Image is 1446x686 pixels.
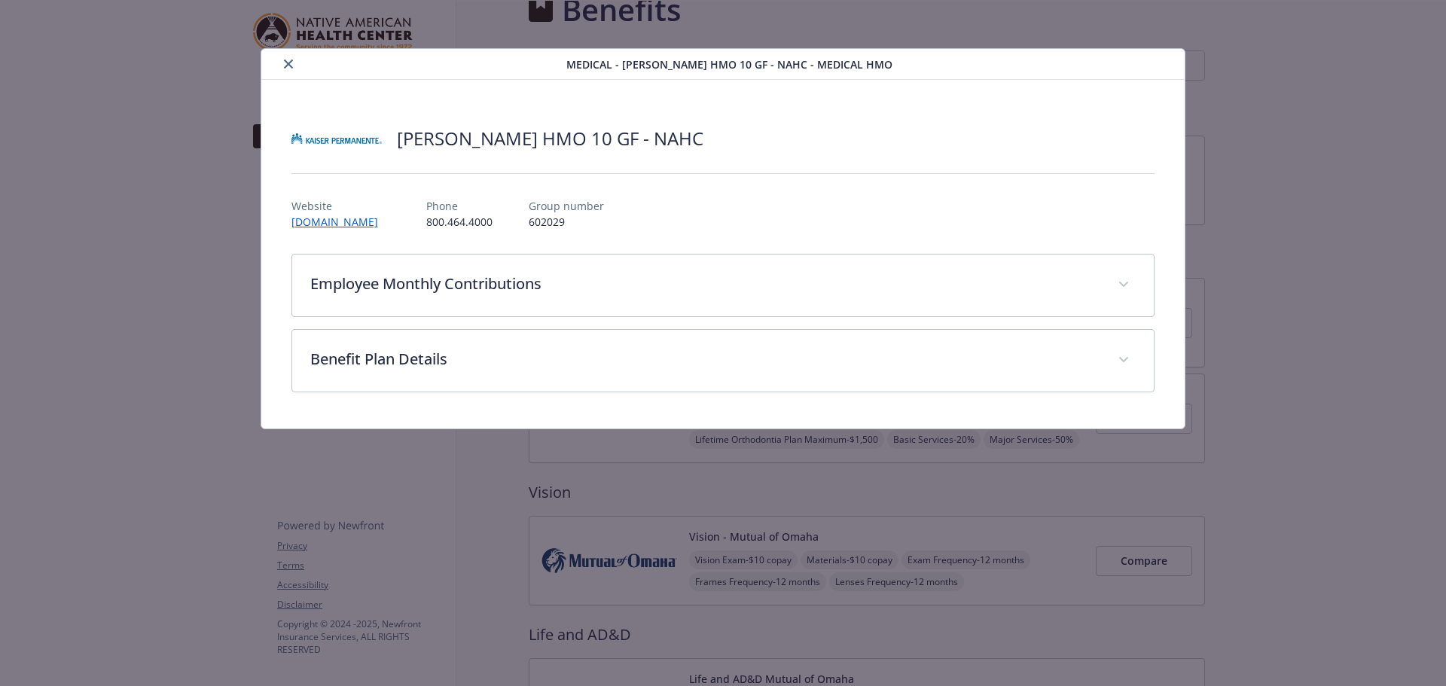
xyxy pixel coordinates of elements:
p: Employee Monthly Contributions [310,273,1100,295]
a: [DOMAIN_NAME] [291,215,390,229]
p: Group number [529,198,604,214]
p: 602029 [529,214,604,230]
div: details for plan Medical - Kaiser HMO 10 GF - NAHC - Medical HMO [145,48,1301,429]
img: Kaiser Permanente Insurance Company [291,116,382,161]
p: 800.464.4000 [426,214,493,230]
p: Phone [426,198,493,214]
div: Employee Monthly Contributions [292,255,1155,316]
h2: [PERSON_NAME] HMO 10 GF - NAHC [397,126,703,151]
button: close [279,55,297,73]
span: Medical - [PERSON_NAME] HMO 10 GF - NAHC - Medical HMO [566,56,892,72]
p: Benefit Plan Details [310,348,1100,370]
p: Website [291,198,390,214]
div: Benefit Plan Details [292,330,1155,392]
